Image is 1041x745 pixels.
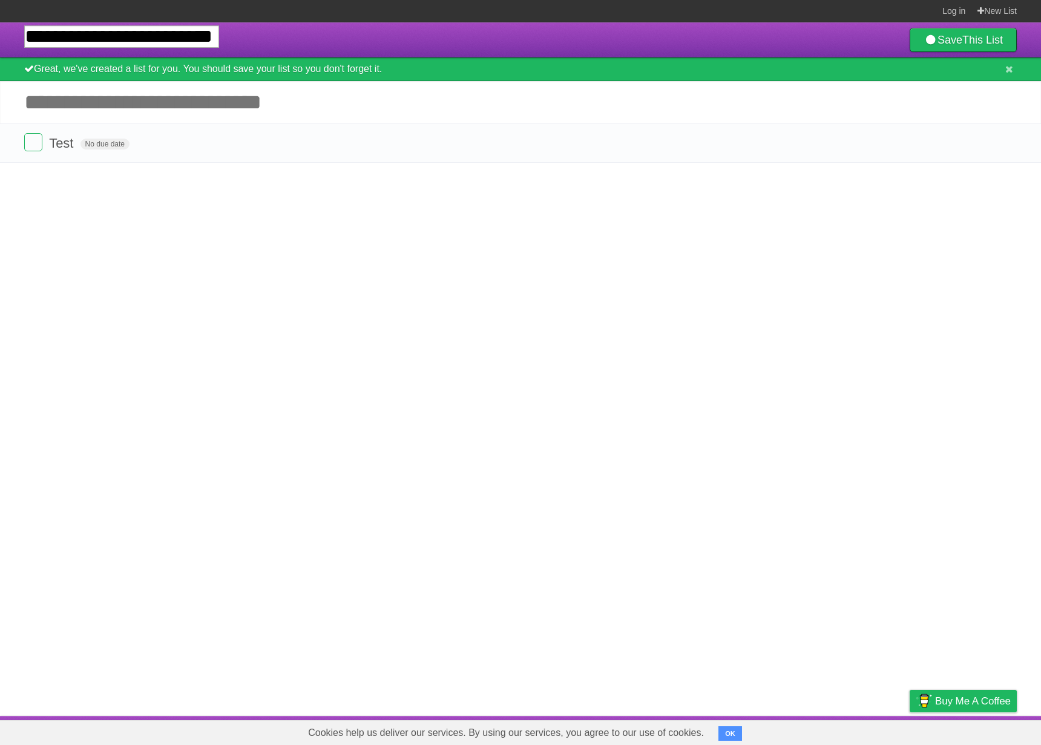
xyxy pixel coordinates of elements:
[935,691,1011,712] span: Buy me a coffee
[749,719,774,742] a: About
[718,726,742,741] button: OK
[296,721,716,745] span: Cookies help us deliver our services. By using our services, you agree to our use of cookies.
[941,719,1017,742] a: Suggest a feature
[853,719,879,742] a: Terms
[789,719,838,742] a: Developers
[910,28,1017,52] a: SaveThis List
[24,133,42,151] label: Done
[910,690,1017,712] a: Buy me a coffee
[916,691,932,711] img: Buy me a coffee
[962,34,1003,46] b: This List
[80,139,130,149] span: No due date
[894,719,925,742] a: Privacy
[49,136,76,151] span: Test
